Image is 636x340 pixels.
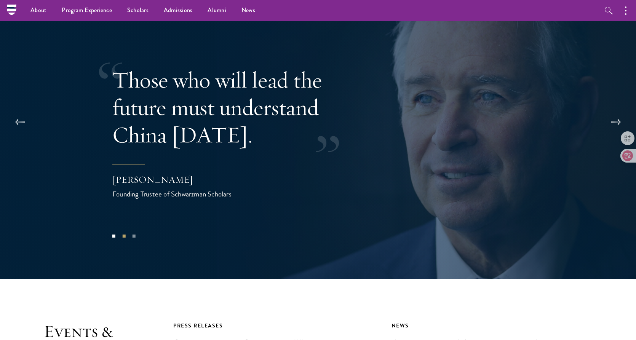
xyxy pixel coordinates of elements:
[112,173,265,186] div: [PERSON_NAME]
[392,321,593,330] div: News
[129,231,139,241] button: 3 of 3
[112,188,265,200] div: Founding Trustee of Schwarzman Scholars
[109,231,119,241] button: 1 of 3
[112,66,360,148] p: Those who will lead the future must understand China [DATE].
[173,321,374,330] div: Press Releases
[119,231,129,241] button: 2 of 3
